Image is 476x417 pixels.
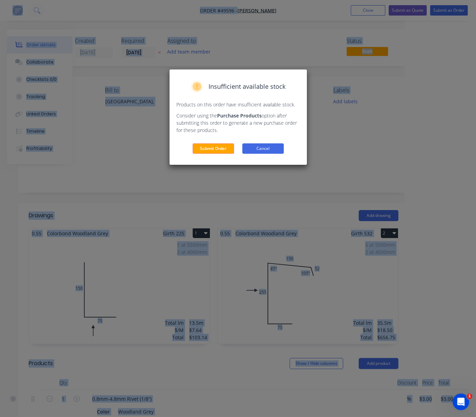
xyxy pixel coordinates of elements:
[467,394,472,399] span: 1
[242,143,284,154] button: Cancel
[217,112,262,119] strong: Purchase Products
[193,143,234,154] button: Submit Order
[208,82,285,91] span: Insufficient available stock
[176,112,300,134] p: Consider using the option after submitting this order to generate a new purchase order for these ...
[176,101,300,108] p: Products on this order have insufficient available stock.
[453,394,469,410] iframe: Intercom live chat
